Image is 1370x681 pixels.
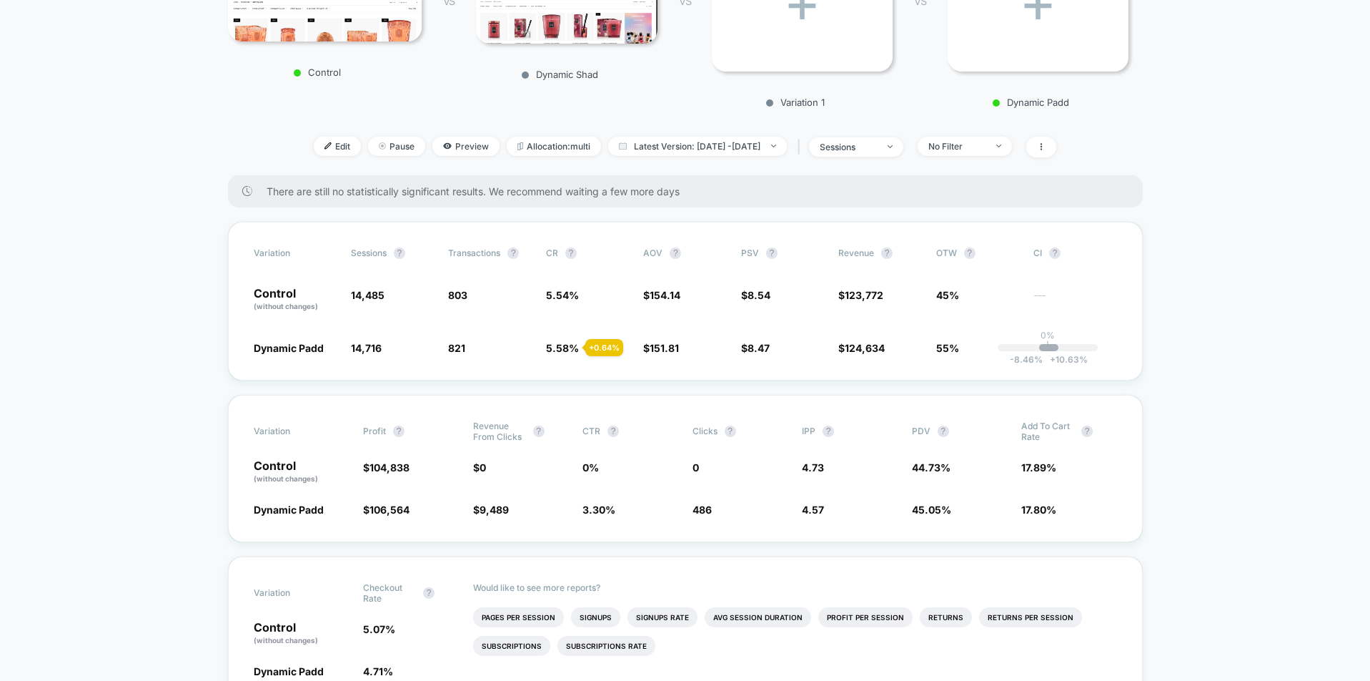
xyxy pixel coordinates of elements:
li: Returns [920,607,972,627]
span: Variation [254,248,332,259]
span: (without changes) [254,302,318,310]
img: end [771,144,776,147]
span: Checkout Rate [363,582,416,604]
button: ? [507,248,519,259]
p: Variation 1 [705,97,885,108]
span: (without changes) [254,474,318,483]
button: ? [964,248,976,259]
li: Avg Session Duration [705,607,811,627]
li: Pages Per Session [473,607,564,627]
img: end [996,144,1001,147]
img: edit [324,142,332,150]
span: 5.07 % [363,623,395,635]
button: ? [881,248,893,259]
div: + 0.64 % [585,339,623,356]
span: $ [363,504,409,516]
span: 44.73 % [912,461,950,474]
p: Control [254,460,349,484]
span: 486 [693,504,712,516]
p: Dynamic Padd [940,97,1121,108]
li: Profit Per Session [818,607,913,627]
span: $ [473,461,486,474]
span: Clicks [693,426,718,436]
span: 4.71 % [363,665,393,677]
li: Returns Per Session [979,607,1082,627]
button: ? [393,426,404,437]
span: $ [838,289,883,301]
span: 151.81 [650,342,679,354]
span: $ [741,342,770,354]
span: Dynamic Padd [254,504,324,516]
p: Dynamic Shad [469,69,650,80]
p: Control [221,67,415,78]
span: 5.54 % [546,289,579,301]
li: Subscriptions Rate [557,636,655,656]
span: CTR [582,426,600,436]
button: ? [823,426,834,437]
span: $ [473,504,509,516]
span: Profit [363,426,386,436]
span: $ [838,342,885,354]
li: Signups [571,607,620,627]
button: ? [565,248,577,259]
p: Would like to see more reports? [473,582,1117,593]
p: Control [254,622,349,646]
span: 45% [936,289,959,301]
span: 14,716 [351,342,382,354]
span: 45.05 % [912,504,951,516]
span: AOV [643,248,662,258]
button: ? [394,248,405,259]
span: IPP [802,426,815,436]
span: Revenue From Clicks [473,421,526,442]
span: PSV [741,248,759,258]
span: Variation [254,582,332,604]
li: Subscriptions [473,636,550,656]
span: 154.14 [650,289,680,301]
span: 803 [448,289,467,301]
span: 3.30 % [582,504,615,516]
span: 8.54 [748,289,770,301]
span: 17.80 % [1021,504,1056,516]
span: Latest Version: [DATE] - [DATE] [608,137,787,156]
span: Dynamic Padd [254,665,324,677]
span: 4.57 [802,504,824,516]
span: 0 % [582,461,599,474]
span: OTW [936,248,1015,259]
p: | [1046,340,1049,351]
span: 821 [448,342,465,354]
span: Edit [314,137,361,156]
span: 104,838 [369,461,409,474]
span: 124,634 [845,342,885,354]
img: rebalance [517,142,523,150]
span: 0 [693,461,699,474]
span: Sessions [351,248,387,258]
span: Pause [368,137,425,156]
span: + [1050,354,1056,365]
span: | [794,137,809,157]
span: $ [643,289,680,301]
p: 0% [1041,330,1055,340]
button: ? [533,426,545,437]
button: ? [1049,248,1061,259]
span: Add To Cart Rate [1021,421,1074,442]
img: calendar [619,142,627,150]
button: ? [670,248,681,259]
span: PDV [912,426,930,436]
span: --- [1033,291,1116,312]
span: Variation [254,421,332,442]
span: 10.63 % [1043,354,1088,365]
span: 14,485 [351,289,384,301]
button: ? [1081,426,1093,437]
span: $ [741,289,770,301]
span: -8.46 % [1010,354,1043,365]
span: CR [546,248,558,258]
span: Revenue [838,248,874,258]
span: 55% [936,342,959,354]
p: Control [254,288,337,312]
span: 9,489 [480,504,509,516]
span: (without changes) [254,636,318,645]
span: Allocation: multi [507,137,601,156]
span: CI [1033,248,1112,259]
span: 0 [480,461,486,474]
button: ? [938,426,949,437]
